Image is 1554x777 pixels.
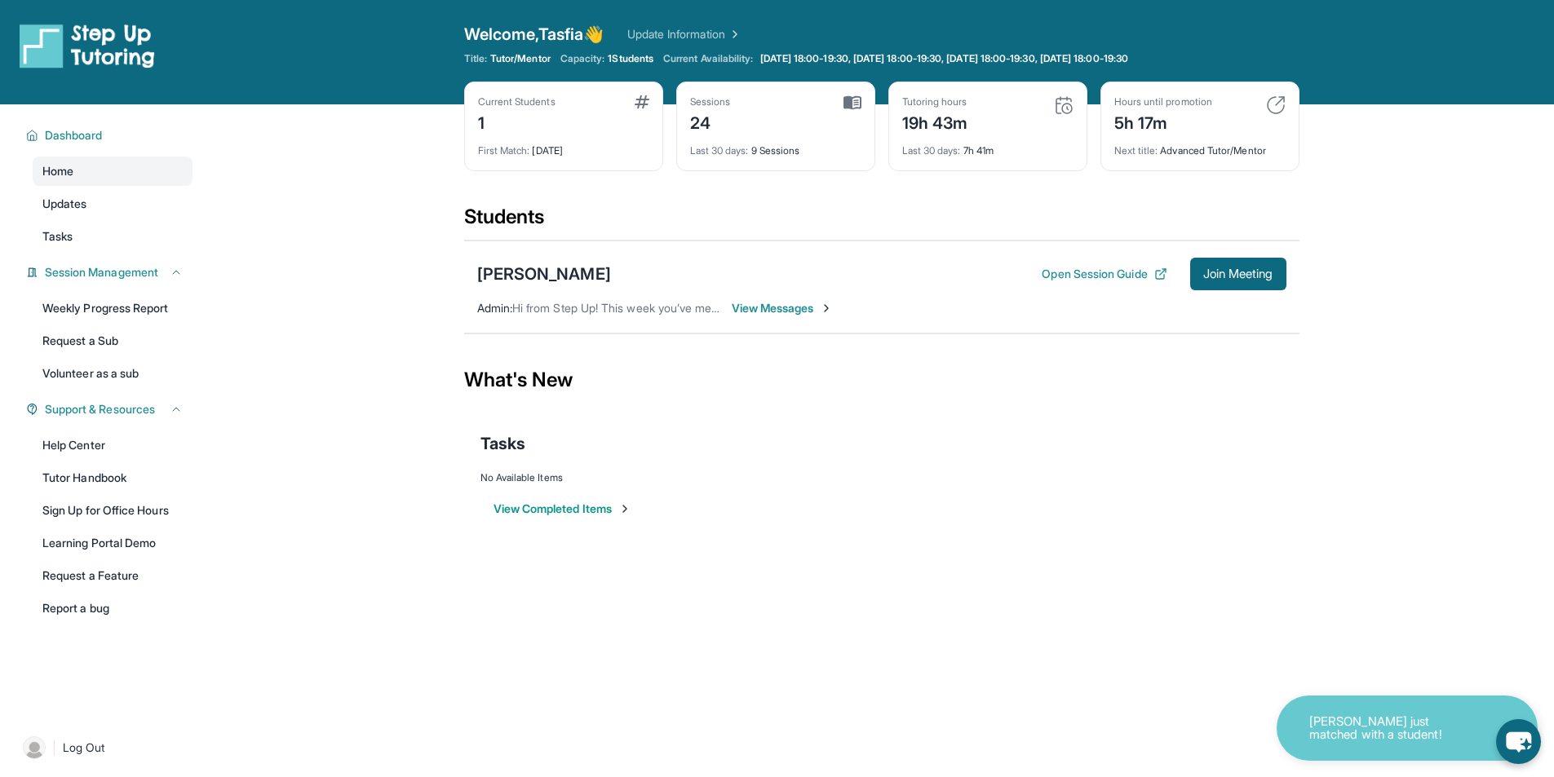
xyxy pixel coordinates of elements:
span: Last 30 days : [902,144,961,157]
a: Sign Up for Office Hours [33,496,193,525]
span: Hi from Step Up! This week you’ve met for 0 minutes and this month you’ve met for 7 hours. Happy ... [512,301,1071,315]
div: 5h 17m [1114,108,1212,135]
div: 7h 41m [902,135,1074,157]
button: Open Session Guide [1042,266,1167,282]
div: Hours until promotion [1114,95,1212,108]
img: Chevron Right [725,26,742,42]
div: 1 [478,108,556,135]
a: Home [33,157,193,186]
span: Last 30 days : [690,144,749,157]
div: 19h 43m [902,108,968,135]
div: Students [464,204,1299,240]
span: Tutor/Mentor [490,52,551,65]
div: 24 [690,108,731,135]
a: Request a Sub [33,326,193,355]
span: Updates [42,196,87,212]
span: First Match : [478,144,530,157]
button: chat-button [1496,719,1541,764]
a: Volunteer as a sub [33,359,193,388]
span: Tasks [480,432,525,455]
img: user-img [23,736,46,759]
img: logo [20,23,155,68]
span: Admin : [477,301,512,315]
span: [DATE] 18:00-19:30, [DATE] 18:00-19:30, [DATE] 18:00-19:30, [DATE] 18:00-19:30 [760,52,1128,65]
img: card [1266,95,1286,115]
div: Current Students [478,95,556,108]
span: 1 Students [608,52,653,65]
span: Dashboard [45,127,103,143]
span: Capacity: [560,52,605,65]
img: card [843,95,861,110]
span: Current Availability: [663,52,753,65]
a: Tasks [33,222,193,251]
span: Next title : [1114,144,1158,157]
button: Support & Resources [38,401,183,417]
div: Tutoring hours [902,95,968,108]
img: card [635,95,649,108]
div: What's New [464,344,1299,416]
p: [PERSON_NAME] just matched with a student! [1309,715,1472,742]
a: |Log Out [16,730,193,766]
img: card [1054,95,1074,115]
span: Title: [464,52,487,65]
img: Chevron-Right [820,302,833,315]
div: Advanced Tutor/Mentor [1114,135,1286,157]
a: Report a bug [33,594,193,623]
div: 9 Sessions [690,135,861,157]
span: Log Out [63,739,105,756]
a: Request a Feature [33,561,193,590]
a: Weekly Progress Report [33,294,193,323]
button: Session Management [38,264,183,280]
a: Help Center [33,430,193,460]
button: Dashboard [38,127,183,143]
div: [PERSON_NAME] [477,263,611,285]
div: Sessions [690,95,731,108]
a: Learning Portal Demo [33,528,193,558]
span: Support & Resources [45,401,155,417]
a: Tutor Handbook [33,463,193,492]
span: Session Management [45,264,158,280]
button: View Completed Items [494,501,631,517]
a: [DATE] 18:00-19:30, [DATE] 18:00-19:30, [DATE] 18:00-19:30, [DATE] 18:00-19:30 [757,52,1131,65]
div: [DATE] [478,135,649,157]
span: Join Meeting [1203,269,1273,279]
span: Tasks [42,228,73,245]
span: Home [42,163,73,179]
a: Update Information [627,26,742,42]
span: Welcome, Tasfia 👋 [464,23,604,46]
a: Updates [33,189,193,219]
span: View Messages [732,300,834,316]
div: No Available Items [480,471,1283,484]
button: Join Meeting [1190,258,1286,290]
span: | [52,738,56,757]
